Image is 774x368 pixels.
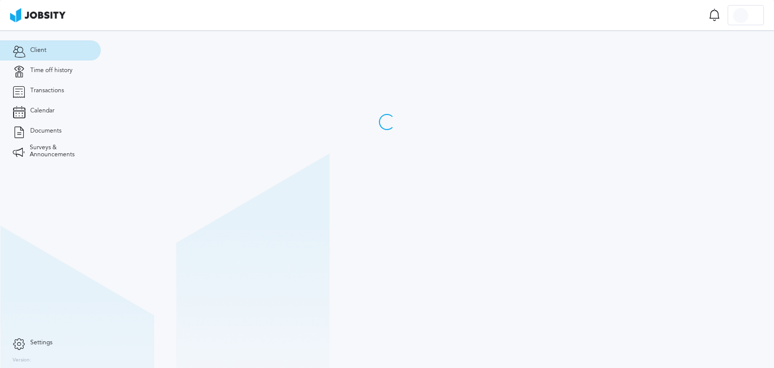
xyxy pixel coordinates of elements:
[30,67,73,74] span: Time off history
[30,87,64,94] span: Transactions
[13,357,31,363] label: Version:
[30,47,46,54] span: Client
[30,128,61,135] span: Documents
[10,8,66,22] img: ab4bad089aa723f57921c736e9817d99.png
[30,107,54,114] span: Calendar
[30,339,52,346] span: Settings
[30,144,88,158] span: Surveys & Announcements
